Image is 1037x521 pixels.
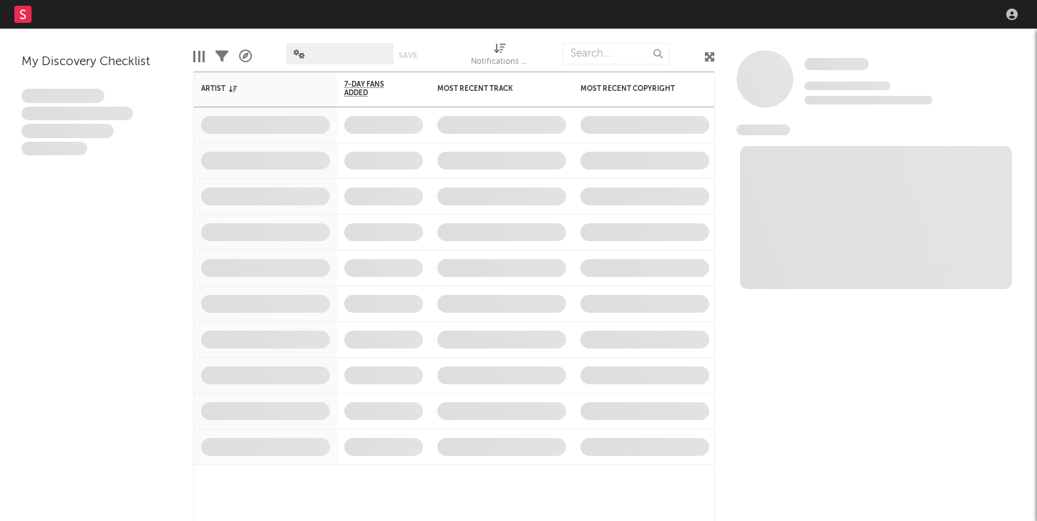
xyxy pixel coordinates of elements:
[804,57,869,72] a: Some Artist
[804,96,933,104] span: 0 fans last week
[804,82,890,90] span: Tracking Since: [DATE]
[239,36,252,77] div: A&R Pipeline
[804,58,869,70] span: Some Artist
[471,54,528,71] div: Notifications (Artist)
[21,142,87,156] span: Aliquam viverra
[563,43,670,64] input: Search...
[215,36,228,77] div: Filters
[437,84,545,93] div: Most Recent Track
[344,80,401,97] span: 7-Day Fans Added
[471,36,528,77] div: Notifications (Artist)
[399,52,417,59] button: Save
[21,107,133,121] span: Integer aliquet in purus et
[201,84,308,93] div: Artist
[193,36,205,77] div: Edit Columns
[21,54,172,71] div: My Discovery Checklist
[21,89,104,103] span: Lorem ipsum dolor
[580,84,688,93] div: Most Recent Copyright
[736,125,790,135] span: News Feed
[21,124,114,138] span: Praesent ac interdum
